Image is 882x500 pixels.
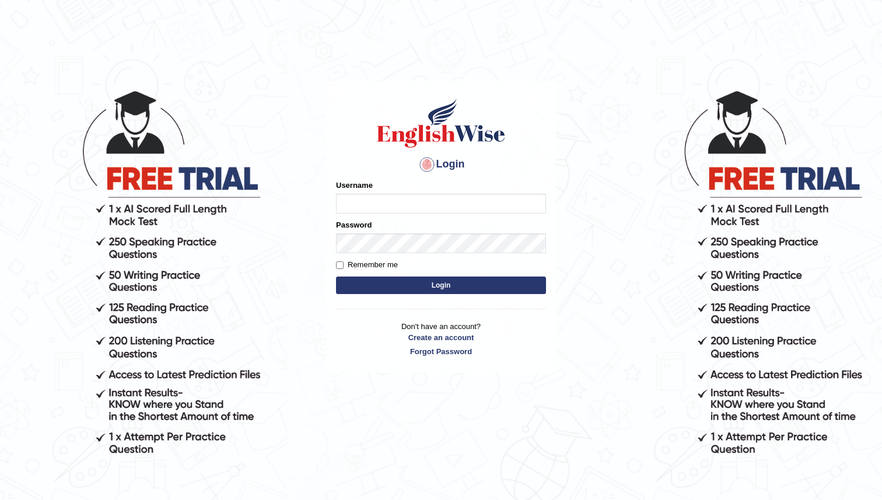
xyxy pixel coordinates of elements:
h4: Login [336,155,546,174]
img: Logo of English Wise sign in for intelligent practice with AI [374,97,508,149]
button: Login [336,277,546,294]
label: Password [336,219,372,230]
a: Forgot Password [336,346,546,357]
p: Don't have an account? [336,321,546,357]
label: Username [336,180,373,191]
input: Remember me [336,261,344,269]
label: Remember me [336,259,398,271]
a: Create an account [336,332,546,343]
